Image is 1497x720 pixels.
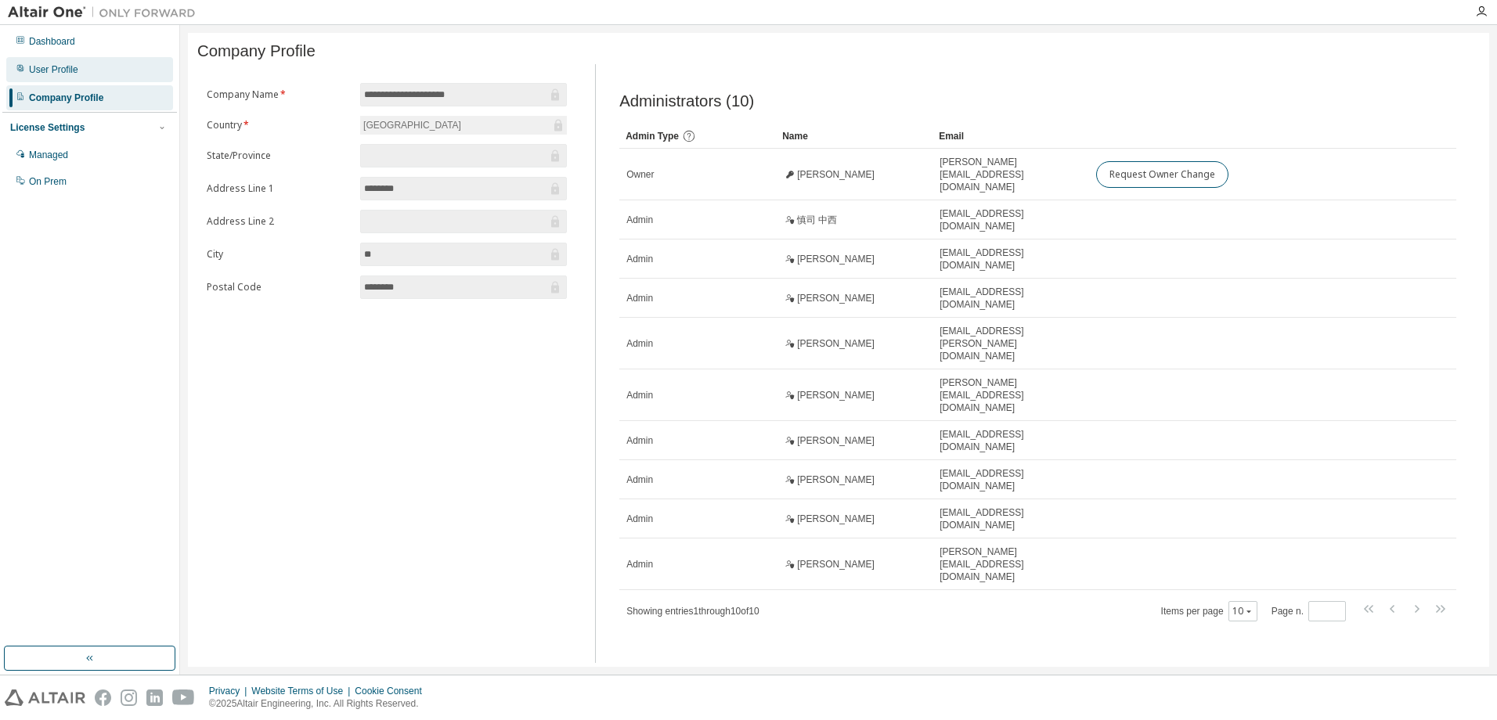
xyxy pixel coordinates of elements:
img: altair_logo.svg [5,689,85,706]
span: Admin [626,473,653,486]
div: Company Profile [29,92,103,104]
img: facebook.svg [95,689,111,706]
span: Administrators (10) [619,92,754,110]
label: Address Line 2 [207,215,351,228]
span: [PERSON_NAME][EMAIL_ADDRESS][DOMAIN_NAME] [940,156,1082,193]
div: Managed [29,149,68,161]
span: Admin [626,292,653,304]
span: [PERSON_NAME] [797,434,875,447]
span: [PERSON_NAME][EMAIL_ADDRESS][DOMAIN_NAME] [940,545,1082,583]
span: Page n. [1272,601,1346,621]
span: [PERSON_NAME][EMAIL_ADDRESS][DOMAIN_NAME] [940,376,1082,414]
button: Request Owner Change [1096,161,1228,188]
div: Website Terms of Use [251,685,355,697]
span: [PERSON_NAME] [797,168,875,181]
div: [GEOGRAPHIC_DATA] [361,117,464,134]
span: [EMAIL_ADDRESS][DOMAIN_NAME] [940,428,1082,453]
span: [EMAIL_ADDRESS][DOMAIN_NAME] [940,506,1082,531]
div: Dashboard [29,35,75,48]
span: Admin [626,389,653,401]
label: Postal Code [207,281,351,293]
span: [EMAIL_ADDRESS][DOMAIN_NAME] [940,247,1082,272]
div: User Profile [29,63,78,76]
div: Cookie Consent [355,685,431,697]
label: City [207,248,351,261]
span: [EMAIL_ADDRESS][DOMAIN_NAME] [940,467,1082,492]
div: Email [939,124,1083,149]
span: [PERSON_NAME] [797,253,875,265]
img: linkedin.svg [146,689,163,706]
span: Admin [626,337,653,350]
label: State/Province [207,149,351,162]
span: Admin Type [626,131,679,142]
div: Name [782,124,926,149]
span: Owner [626,168,654,181]
span: Admin [626,513,653,525]
span: Admin [626,214,653,226]
span: Items per page [1161,601,1257,621]
span: [PERSON_NAME] [797,473,875,486]
span: Admin [626,558,653,571]
span: [EMAIL_ADDRESS][PERSON_NAME][DOMAIN_NAME] [940,325,1082,362]
span: [PERSON_NAME] [797,389,875,401]
span: [PERSON_NAME] [797,513,875,525]
span: Admin [626,434,653,447]
p: © 2025 Altair Engineering, Inc. All Rights Reserved. [209,697,431,711]
span: [PERSON_NAME] [797,292,875,304]
label: Country [207,119,351,131]
span: [EMAIL_ADDRESS][DOMAIN_NAME] [940,286,1082,311]
label: Company Name [207,88,351,101]
span: Showing entries 1 through 10 of 10 [626,606,759,617]
div: [GEOGRAPHIC_DATA] [360,116,567,135]
span: 慎司 中西 [797,214,837,226]
span: Admin [626,253,653,265]
span: [EMAIL_ADDRESS][DOMAIN_NAME] [940,207,1082,232]
span: [PERSON_NAME] [797,337,875,350]
img: Altair One [8,5,204,20]
div: License Settings [10,121,85,134]
span: [PERSON_NAME] [797,558,875,571]
img: youtube.svg [172,689,195,706]
span: Company Profile [197,42,316,60]
div: On Prem [29,175,67,188]
img: instagram.svg [121,689,137,706]
label: Address Line 1 [207,182,351,195]
div: Privacy [209,685,251,697]
button: 10 [1232,605,1254,617]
